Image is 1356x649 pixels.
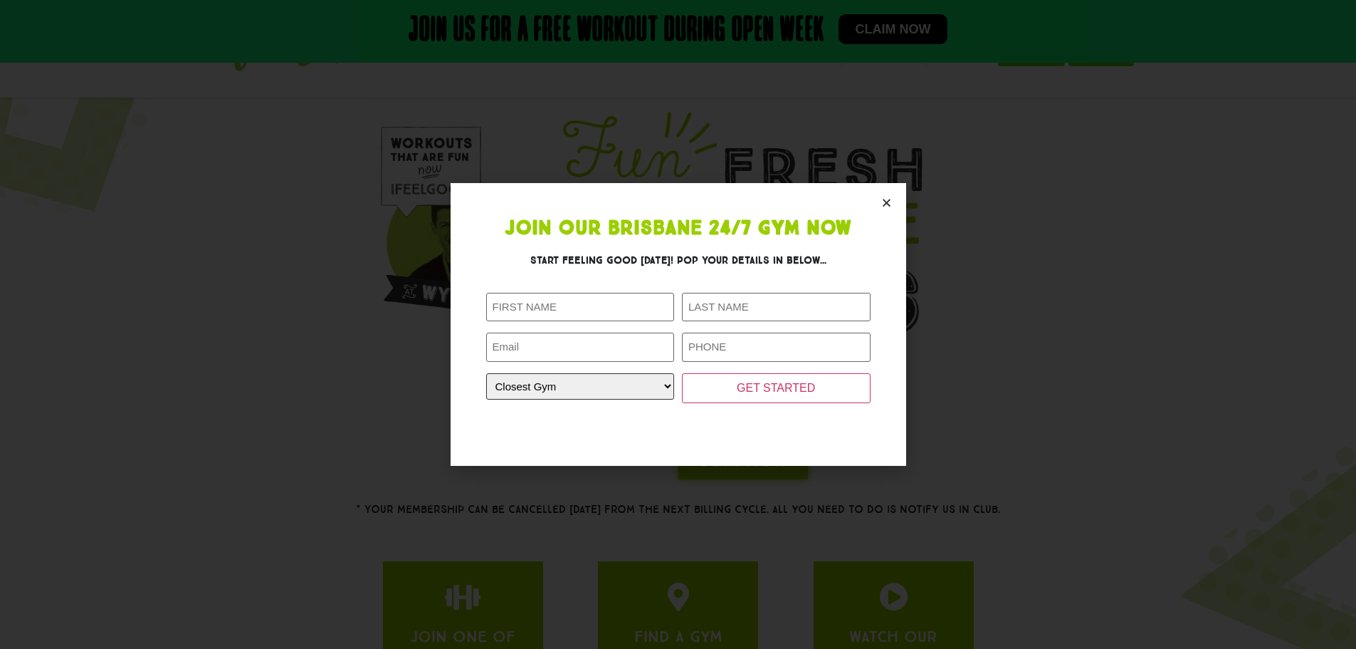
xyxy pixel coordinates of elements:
input: LAST NAME [682,293,871,322]
h1: Join Our Brisbane 24/7 Gym Now [486,219,871,239]
h3: Start feeling good [DATE]! Pop your details in below... [486,253,871,268]
input: FIRST NAME [486,293,675,322]
input: GET STARTED [682,373,871,403]
input: PHONE [682,333,871,362]
input: Email [486,333,675,362]
a: Close [881,197,892,208]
